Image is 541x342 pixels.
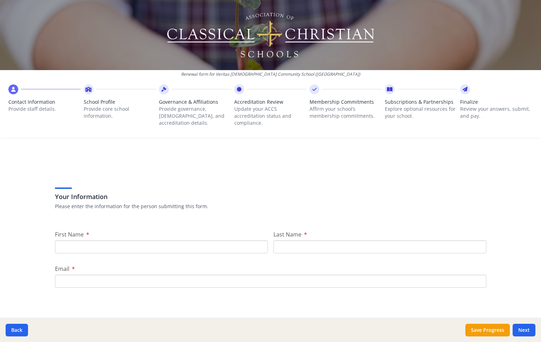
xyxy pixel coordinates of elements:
[385,98,457,105] span: Subscriptions & Partnerships
[513,324,535,336] button: Next
[55,265,69,273] span: Email
[6,324,28,336] button: Back
[234,105,307,126] p: Update your ACCS accreditation status and compliance.
[460,105,533,119] p: Review your answers, submit, and pay.
[8,105,81,112] p: Provide staff details.
[84,105,156,119] p: Provide core school information.
[159,105,231,126] p: Provide governance, [DEMOGRAPHIC_DATA], and accreditation details.
[310,105,382,119] p: Affirm your school’s membership commitments.
[55,192,486,201] h3: Your Information
[385,105,457,119] p: Explore optional resources for your school.
[55,231,84,238] span: First Name
[8,98,81,105] span: Contact Information
[166,11,375,60] img: Logo
[234,98,307,105] span: Accreditation Review
[84,98,156,105] span: School Profile
[273,231,301,238] span: Last Name
[310,98,382,105] span: Membership Commitments
[460,98,533,105] span: Finalize
[465,324,510,336] button: Save Progress
[55,203,486,210] p: Please enter the information for the person submitting this form.
[159,98,231,105] span: Governance & Affiliations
